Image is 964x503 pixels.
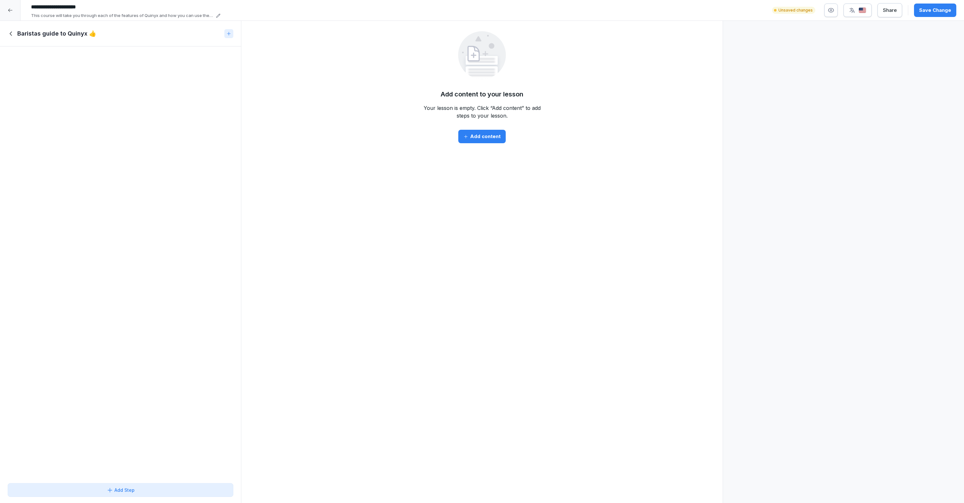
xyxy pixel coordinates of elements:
[859,7,866,13] img: us.svg
[463,133,501,140] div: Add content
[458,31,506,79] img: empty.svg
[17,30,96,37] h1: Baristas guide to Quinyx 👍
[441,89,523,99] h5: Add content to your lesson
[877,3,902,17] button: Share
[883,7,897,14] div: Share
[107,487,135,493] div: Add Step
[914,4,956,17] button: Save Change
[919,7,951,14] div: Save Change
[31,12,214,19] p: This course will take you through each of the features of Quinyx and how you can use them in your...
[778,7,813,13] p: Unsaved changes
[458,130,506,143] button: Add content
[418,104,546,120] p: Your lesson is empty. Click “Add content” to add steps to your lesson.
[8,483,233,497] button: Add Step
